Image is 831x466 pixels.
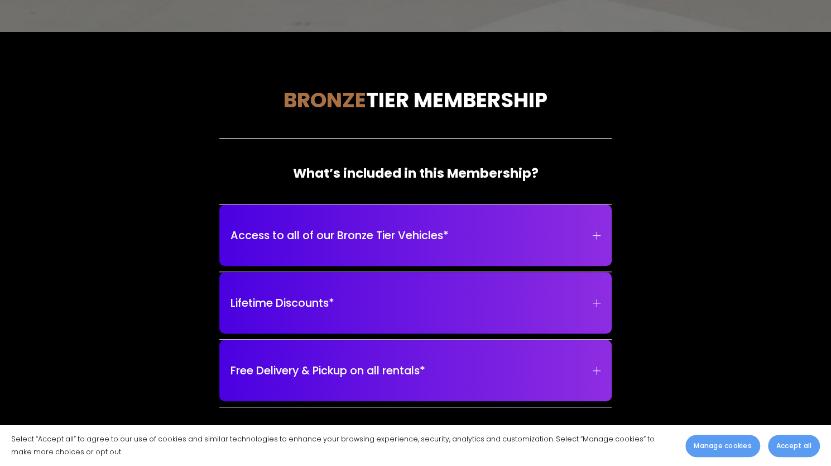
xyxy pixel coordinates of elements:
[685,435,760,457] button: Manage cookies
[284,85,366,115] strong: BRONZE
[230,294,593,311] span: Lifetime Discounts*
[366,85,547,115] strong: TIER MEMBERSHIP
[230,278,601,328] button: Lifetime Discounts*
[694,441,751,451] span: Manage cookies
[230,210,601,260] button: Access to all of our Bronze Tier Vehicles*
[230,345,601,396] button: Free Delivery & Pickup on all rentals*
[768,435,820,457] button: Accept all
[292,164,538,182] strong: What’s included in this Membership?
[11,433,674,458] p: Select “Accept all” to agree to our use of cookies and similar technologies to enhance your brows...
[230,227,593,244] span: Access to all of our Bronze Tier Vehicles*
[776,441,811,451] span: Accept all
[230,362,593,379] span: Free Delivery & Pickup on all rentals*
